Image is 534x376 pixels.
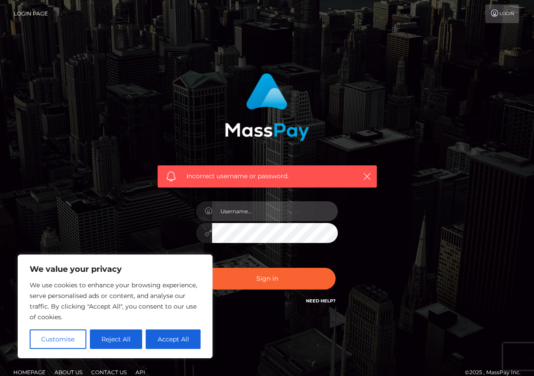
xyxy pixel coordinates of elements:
[225,73,309,141] img: MassPay Login
[485,4,519,23] a: Login
[198,268,336,290] button: Sign in
[306,298,336,304] a: Need Help?
[14,4,48,23] a: Login Page
[30,329,86,349] button: Customise
[212,201,338,221] input: Username...
[30,280,201,322] p: We use cookies to enhance your browsing experience, serve personalised ads or content, and analys...
[18,255,213,358] div: We value your privacy
[30,264,201,274] p: We value your privacy
[90,329,143,349] button: Reject All
[146,329,201,349] button: Accept All
[186,172,348,181] span: Incorrect username or password.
